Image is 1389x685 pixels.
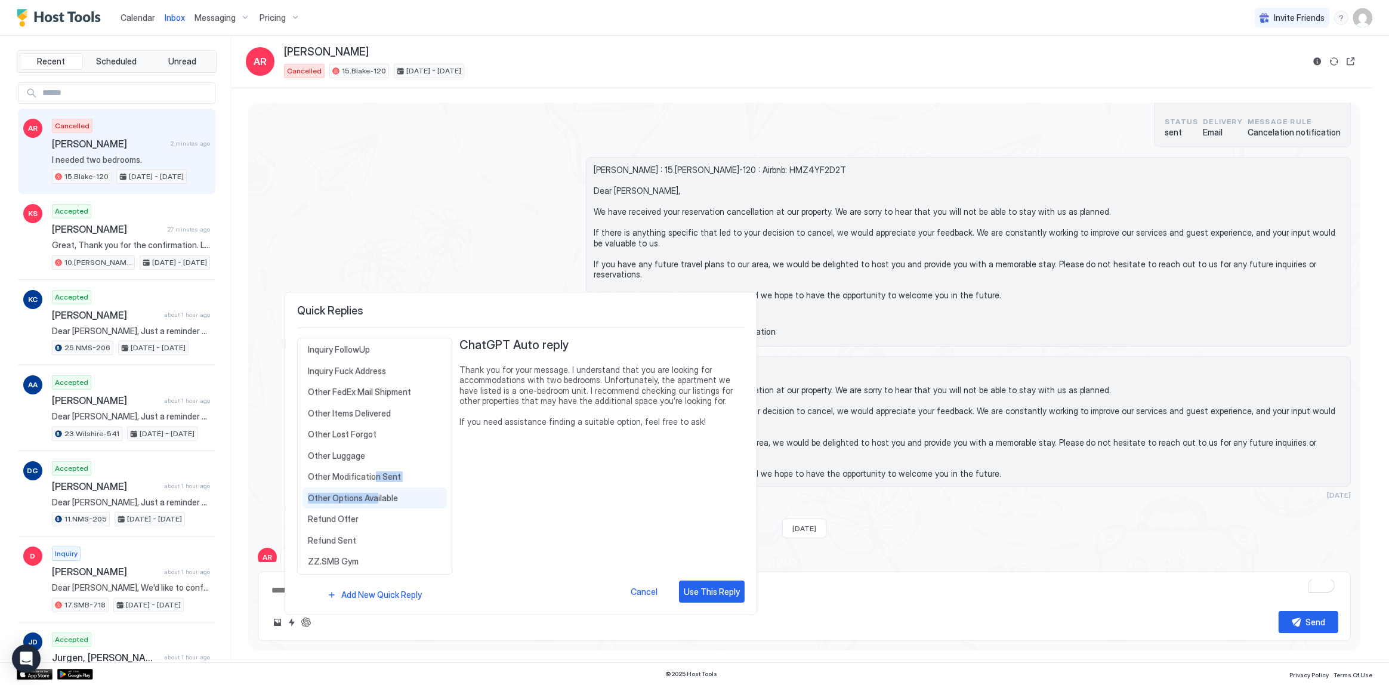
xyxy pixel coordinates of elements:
[308,387,442,397] span: Other FedEx Mail Shipment
[308,556,442,567] span: ZZ.SMB Gym
[308,408,442,419] span: Other Items Delivered
[308,493,442,504] span: Other Options Available
[297,304,745,318] span: Quick Replies
[679,581,745,603] button: Use This Reply
[684,585,740,598] div: Use This Reply
[631,585,658,598] div: Cancel
[12,644,41,673] div: Open Intercom Messenger
[308,535,442,546] span: Refund Sent
[308,366,442,377] span: Inquiry Fuck Address
[615,581,674,603] button: Cancel
[297,587,452,603] button: Add New Quick Reply
[308,344,442,355] span: Inquiry FollowUp
[308,471,442,482] span: Other Modification Sent
[341,588,422,601] div: Add New Quick Reply
[459,365,745,427] span: Thank you for your message. I understand that you are looking for accommodations with two bedroom...
[308,429,442,440] span: Other Lost Forgot
[308,451,442,461] span: Other Luggage
[308,514,442,524] span: Refund Offer
[459,338,569,353] span: ChatGPT Auto reply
